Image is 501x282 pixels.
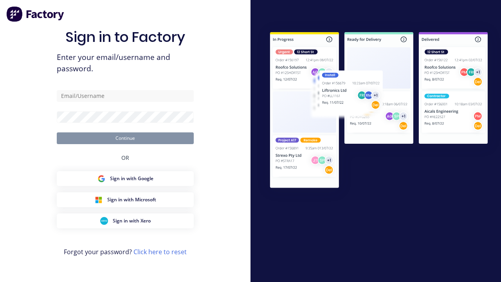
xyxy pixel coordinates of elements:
a: Click here to reset [133,248,187,256]
span: Forgot your password? [64,247,187,257]
button: Continue [57,132,194,144]
img: Microsoft Sign in [95,196,103,204]
span: Sign in with Google [110,175,153,182]
span: Sign in with Xero [113,217,151,224]
div: OR [121,144,129,171]
button: Microsoft Sign inSign in with Microsoft [57,192,194,207]
img: Factory [6,6,65,22]
button: Google Sign inSign in with Google [57,171,194,186]
img: Google Sign in [97,175,105,183]
span: Enter your email/username and password. [57,52,194,74]
span: Sign in with Microsoft [107,196,156,203]
img: Sign in [257,20,501,202]
h1: Sign in to Factory [65,29,185,45]
button: Xero Sign inSign in with Xero [57,213,194,228]
img: Xero Sign in [100,217,108,225]
input: Email/Username [57,90,194,102]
